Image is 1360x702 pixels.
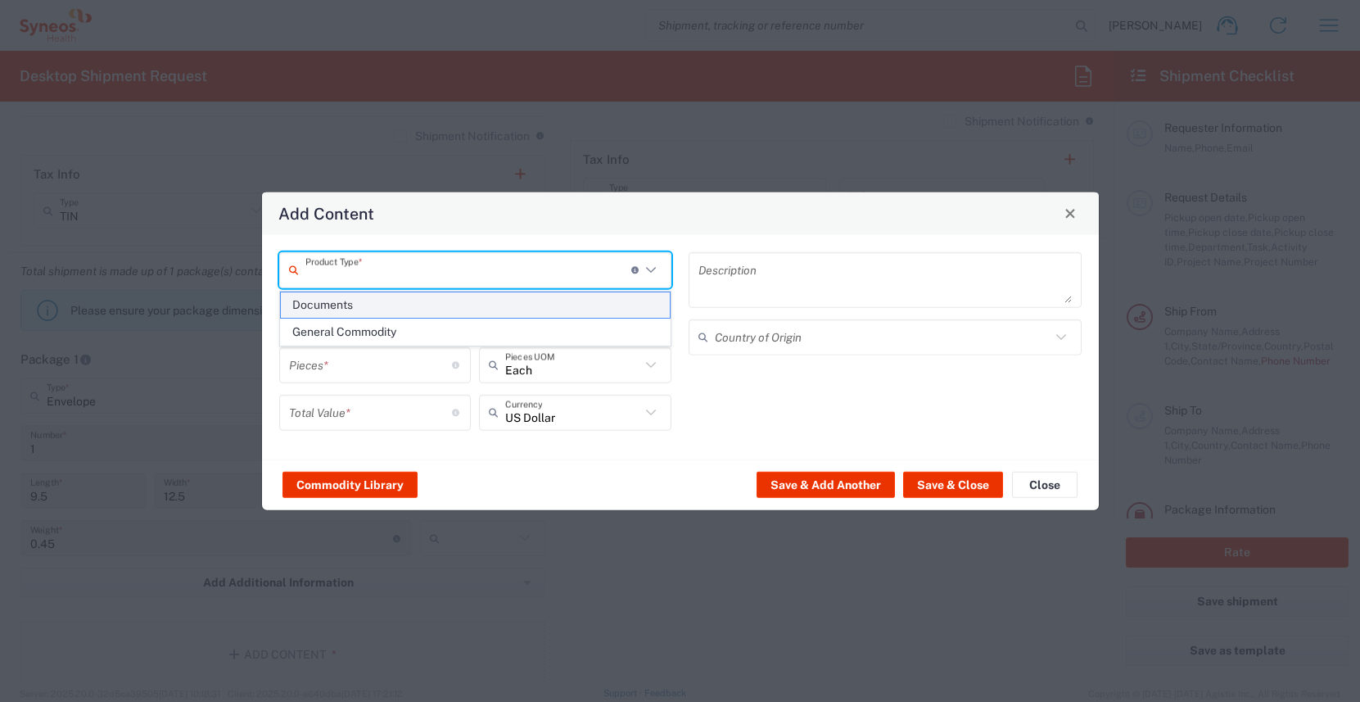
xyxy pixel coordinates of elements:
button: Save & Add Another [757,472,895,498]
span: General Commodity [281,319,671,345]
button: Close [1012,472,1078,498]
button: Commodity Library [282,472,418,498]
button: Save & Close [903,472,1003,498]
h4: Add Content [278,202,374,225]
button: Close [1059,202,1082,224]
span: Documents [281,292,671,318]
